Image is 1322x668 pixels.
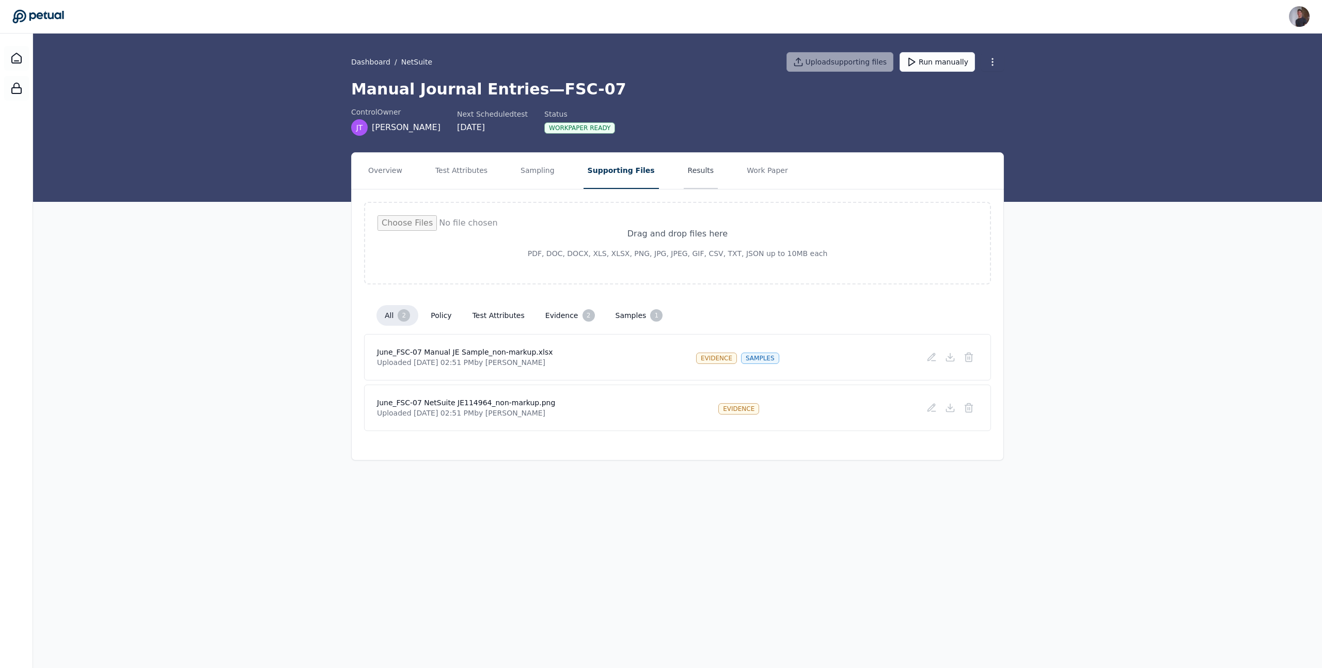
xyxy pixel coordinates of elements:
[584,153,659,189] button: Supporting Files
[12,9,64,24] a: Go to Dashboard
[377,408,555,418] p: Uploaded [DATE] 02:51 PM by [PERSON_NAME]
[351,57,432,67] div: /
[537,305,603,326] button: evidence 2
[351,80,1004,99] h1: Manual Journal Entries — FSC-07
[376,305,418,326] button: all 2
[356,122,363,133] span: JT
[516,153,559,189] button: Sampling
[544,109,615,119] div: Status
[377,397,555,408] h4: June_FSC-07 NetSuite JE114964_non-markup.png
[4,46,29,71] a: Dashboard
[464,306,533,325] button: test attributes
[398,309,410,322] div: 2
[422,306,460,325] button: policy
[377,347,553,357] h4: June_FSC-07 Manual JE Sample_non-markup.xlsx
[364,153,406,189] button: Overview
[650,309,663,322] div: 1
[457,109,528,119] div: Next Scheduled test
[922,348,941,367] button: Add/Edit Description
[900,52,975,72] button: Run manually
[959,399,978,417] button: Delete File
[1289,6,1310,27] img: Andrew Li
[718,403,759,415] div: evidence
[352,153,1003,189] nav: Tabs
[431,153,492,189] button: Test Attributes
[457,121,528,134] div: [DATE]
[743,153,792,189] button: Work Paper
[941,399,959,417] button: Download File
[696,353,737,364] div: evidence
[351,107,440,117] div: control Owner
[684,153,718,189] button: Results
[959,348,978,367] button: Delete File
[607,305,671,326] button: samples 1
[4,76,29,101] a: SOC
[922,399,941,417] button: Add/Edit Description
[401,57,432,67] button: NetSuite
[544,122,615,134] div: Workpaper Ready
[377,357,553,368] p: Uploaded [DATE] 02:51 PM by [PERSON_NAME]
[786,52,894,72] button: Uploadsupporting files
[351,57,390,67] a: Dashboard
[741,353,779,364] div: samples
[372,121,440,134] span: [PERSON_NAME]
[583,309,595,322] div: 2
[941,348,959,367] button: Download File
